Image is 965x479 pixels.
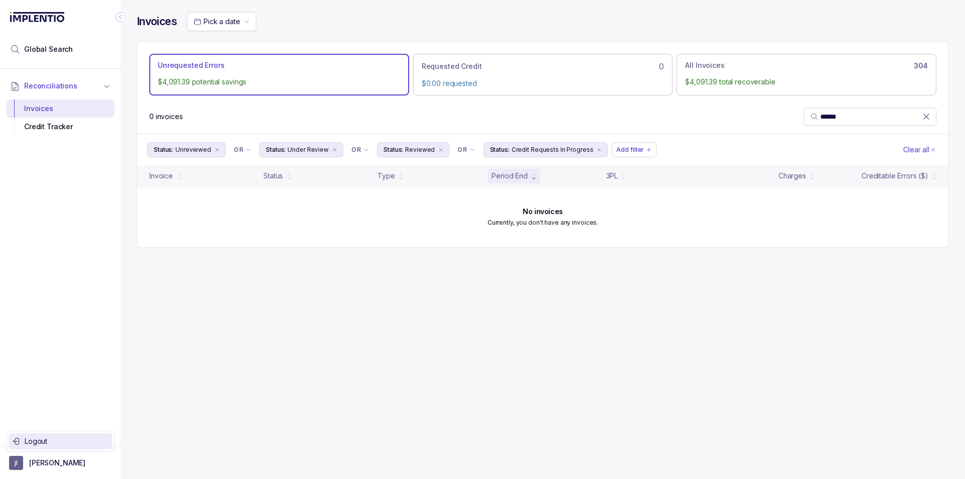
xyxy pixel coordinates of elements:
p: Status: [490,145,510,155]
button: Filter Chip Connector undefined [453,143,479,157]
button: User initials[PERSON_NAME] [9,456,112,470]
span: User initials [9,456,23,470]
p: Requested Credit [422,61,482,71]
p: Credit Requests In Progress [512,145,594,155]
ul: Action Tab Group [149,54,936,95]
div: 3PL [606,171,618,181]
button: Filter Chip Add filter [612,142,656,157]
button: Filter Chip Credit Requests In Progress [484,142,608,157]
button: Filter Chip Reviewed [377,142,449,157]
span: Global Search [24,44,73,54]
div: Invoice [149,171,173,181]
button: Filter Chip Under Review [259,142,343,157]
p: Currently, you don't have any invoices. [488,218,598,228]
button: Clear Filters [901,142,938,157]
p: Reviewed [405,145,435,155]
button: Filter Chip Unreviewed [147,142,226,157]
p: OR [457,146,467,154]
h6: 304 [914,62,928,70]
h6: No invoices [523,208,562,216]
p: $4,091.39 total recoverable [685,77,928,87]
p: Status: [383,145,403,155]
div: Type [377,171,395,181]
div: Credit Tracker [14,118,107,136]
li: Filter Chip Connector undefined [351,146,369,154]
p: All Invoices [685,60,724,70]
p: OR [351,146,361,154]
h4: Invoices [137,15,177,29]
div: Charges [779,171,806,181]
p: Unrequested Errors [158,60,224,70]
div: remove content [331,146,339,154]
div: remove content [595,146,603,154]
p: $4,091.39 potential savings [158,77,401,87]
button: Date Range Picker [187,12,256,31]
div: 0 [422,60,664,72]
p: Add filter [616,145,644,155]
button: Reconciliations [6,75,115,97]
div: Reconciliations [6,98,115,138]
span: Pick a date [204,17,240,26]
span: Reconciliations [24,81,77,91]
div: Status [263,171,283,181]
div: Period End [492,171,528,181]
div: remove content [437,146,445,154]
p: Under Review [287,145,329,155]
search: Date Range Picker [194,17,240,27]
li: Filter Chip Connector undefined [457,146,475,154]
p: 0 invoices [149,112,183,122]
div: Invoices [14,100,107,118]
p: Unreviewed [175,145,211,155]
p: [PERSON_NAME] [29,458,85,468]
button: Filter Chip Connector undefined [347,143,373,157]
div: remove content [213,146,221,154]
p: Status: [154,145,173,155]
p: OR [234,146,243,154]
div: Collapse Icon [115,11,127,23]
div: Remaining page entries [149,112,183,122]
p: Clear all [903,145,929,155]
li: Filter Chip Connector undefined [234,146,251,154]
button: Filter Chip Connector undefined [230,143,255,157]
p: $0.00 requested [422,78,664,88]
div: Creditable Errors ($) [861,171,928,181]
ul: Filter Group [147,142,901,157]
p: Status: [266,145,285,155]
p: Logout [25,436,108,446]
